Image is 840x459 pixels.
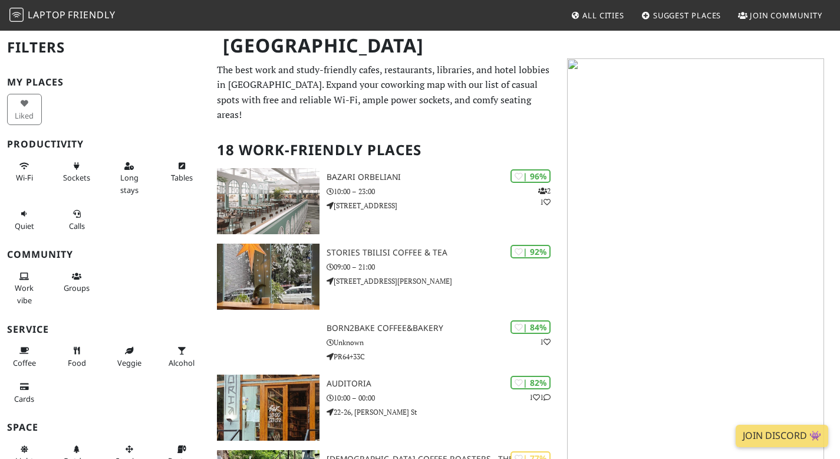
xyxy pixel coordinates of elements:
[112,341,147,372] button: Veggie
[164,341,199,372] button: Alcohol
[327,392,560,404] p: 10:00 – 00:00
[7,249,203,260] h3: Community
[117,358,141,368] span: Veggie
[529,392,551,403] p: 1 1
[14,394,34,404] span: Credit cards
[327,172,560,182] h3: Bazari Orbeliani
[217,375,319,441] img: Auditoria
[210,168,560,234] a: Bazari Orbeliani | 96% 21 Bazari Orbeliani 10:00 – 23:00 [STREET_ADDRESS]
[7,324,203,335] h3: Service
[327,186,560,197] p: 10:00 – 23:00
[171,172,193,183] span: Work-friendly tables
[540,336,551,347] p: 1
[210,244,560,310] a: Stories Tbilisi Coffee & Tea | 92% Stories Tbilisi Coffee & Tea 09:00 – 21:00 [STREET_ADDRESS][PE...
[566,5,629,26] a: All Cities
[16,172,33,183] span: Stable Wi-Fi
[13,358,36,368] span: Coffee
[210,375,560,441] a: Auditoria | 82% 11 Auditoria 10:00 – 00:00 22-26, [PERSON_NAME] St
[7,422,203,433] h3: Space
[327,248,560,258] h3: Stories Tbilisi Coffee & Tea
[7,341,42,372] button: Coffee
[538,185,551,208] p: 2 1
[9,5,116,26] a: LaptopFriendly LaptopFriendly
[217,63,553,123] p: The best work and study-friendly cafes, restaurants, libraries, and hotel lobbies in [GEOGRAPHIC_...
[213,29,558,62] h1: [GEOGRAPHIC_DATA]
[327,406,560,418] p: 22-26, [PERSON_NAME] St
[68,8,115,21] span: Friendly
[327,337,560,348] p: Unknown
[510,320,551,334] div: | 84%
[60,156,94,188] button: Sockets
[327,261,560,273] p: 09:00 – 21:00
[637,5,726,26] a: Suggest Places
[7,29,203,65] h2: Filters
[210,319,560,365] a: | 84% 1 Born2Bake Coffee&Bakery Unknown PR64+33C
[28,8,66,21] span: Laptop
[582,10,624,21] span: All Cities
[15,221,34,231] span: Quiet
[327,351,560,362] p: PR64+33C
[69,221,85,231] span: Video/audio calls
[7,204,42,235] button: Quiet
[7,139,203,150] h3: Productivity
[60,204,94,235] button: Calls
[169,358,195,368] span: Alcohol
[112,156,147,199] button: Long stays
[15,283,34,305] span: People working
[217,244,319,310] img: Stories Tbilisi Coffee & Tea
[60,341,94,372] button: Food
[653,10,722,21] span: Suggest Places
[7,377,42,408] button: Cards
[736,425,828,447] a: Join Discord 👾
[327,379,560,389] h3: Auditoria
[510,245,551,258] div: | 92%
[7,77,203,88] h3: My Places
[9,8,24,22] img: LaptopFriendly
[64,283,90,293] span: Group tables
[63,172,90,183] span: Power sockets
[60,267,94,298] button: Groups
[217,168,319,234] img: Bazari Orbeliani
[750,10,822,21] span: Join Community
[327,200,560,211] p: [STREET_ADDRESS]
[327,323,560,333] h3: Born2Bake Coffee&Bakery
[733,5,827,26] a: Join Community
[164,156,199,188] button: Tables
[510,169,551,183] div: | 96%
[68,358,86,368] span: Food
[7,156,42,188] button: Wi-Fi
[217,132,553,168] h2: 18 Work-Friendly Places
[327,276,560,287] p: [STREET_ADDRESS][PERSON_NAME]
[510,376,551,389] div: | 82%
[120,172,139,195] span: Long stays
[7,267,42,310] button: Work vibe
